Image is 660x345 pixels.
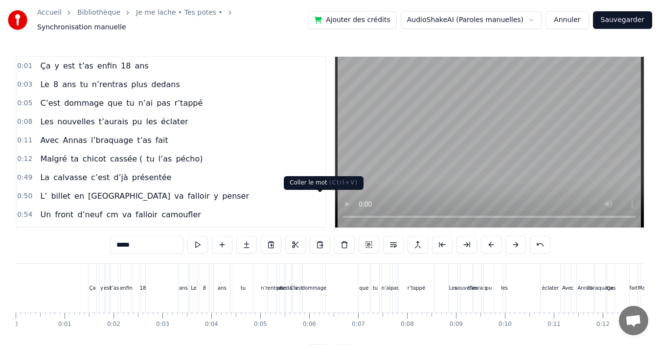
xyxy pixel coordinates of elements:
[277,284,287,292] div: plus
[91,79,128,90] span: n’rentras
[619,306,648,335] a: Ouvrir le chat
[61,79,77,90] span: ans
[160,116,189,127] span: éclater
[596,321,610,328] div: 0:12
[17,154,32,164] span: 0:12
[156,321,169,328] div: 0:03
[58,321,71,328] div: 0:01
[329,179,358,186] span: ( Ctrl+V )
[96,60,118,71] span: enfin
[39,60,51,71] span: Ça
[121,209,133,220] span: va
[37,8,308,32] nav: breadcrumb
[98,116,129,127] span: t’aurais
[62,135,88,146] span: Annas
[221,190,250,202] span: penser
[62,60,76,71] span: est
[134,60,149,71] span: ans
[105,209,119,220] span: cm
[37,23,126,32] span: Synchronisation manuelle
[562,284,574,292] div: Avec
[302,284,327,292] div: dommage
[137,97,154,109] span: n’ai
[90,172,111,183] span: c’est
[450,321,463,328] div: 0:09
[113,172,129,183] span: d’jà
[352,321,365,328] div: 0:07
[218,284,227,292] div: ans
[17,61,32,71] span: 0:01
[110,284,119,292] div: t’as
[109,153,143,164] span: cassée (
[17,136,32,145] span: 0:11
[308,11,397,29] button: Ajouter des crédits
[587,284,614,292] div: l’braquage
[17,210,32,220] span: 0:54
[131,116,143,127] span: pu
[284,176,364,190] div: Coller le mot
[107,97,123,109] span: que
[56,116,95,127] span: nouvelles
[104,284,111,292] div: est
[638,284,655,292] div: Malgré
[382,284,390,292] div: n’ai
[191,284,197,292] div: Le
[408,284,425,292] div: r’tappé
[136,8,223,18] a: Je me lache • Tes potes •
[136,135,153,146] span: t’as
[280,284,298,292] div: dedans
[546,11,589,29] button: Annuler
[155,135,169,146] span: fait
[630,284,637,292] div: fait
[303,321,316,328] div: 0:06
[76,209,103,220] span: d’neuf
[175,153,204,164] span: pécho)
[17,173,32,183] span: 0:49
[131,172,173,183] span: présentée
[120,284,132,292] div: enfin
[158,153,173,164] span: l’as
[501,284,508,292] div: les
[254,321,267,328] div: 0:05
[90,135,134,146] span: l’braquage
[107,321,120,328] div: 0:02
[52,172,88,183] span: calvasse
[17,80,32,90] span: 0:03
[542,284,559,292] div: éclater
[87,190,171,202] span: [GEOGRAPHIC_DATA]
[140,284,146,292] div: 18
[179,284,188,292] div: ans
[578,284,593,292] div: Annas
[401,321,414,328] div: 0:08
[607,284,615,292] div: t’as
[39,135,60,146] span: Avec
[373,284,378,292] div: tu
[50,190,71,202] span: billet
[73,190,85,202] span: en
[173,190,184,202] span: va
[78,60,94,71] span: t’as
[54,209,74,220] span: front
[70,153,80,164] span: ta
[173,97,204,109] span: r’tappé
[39,190,48,202] span: L’
[150,79,181,90] span: dedans
[145,153,155,164] span: tu
[449,284,457,292] div: Les
[100,284,103,292] div: y
[205,321,218,328] div: 0:04
[37,8,62,18] a: Accueil
[8,10,27,30] img: youka
[82,153,107,164] span: chicot
[241,284,246,292] div: tu
[203,284,206,292] div: 8
[39,172,50,183] span: La
[125,97,135,109] span: tu
[390,284,399,292] div: pas
[130,79,148,90] span: plus
[39,97,61,109] span: C’est
[468,284,487,292] div: t’aurais
[213,190,219,202] span: y
[52,79,59,90] span: 8
[17,117,32,127] span: 0:08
